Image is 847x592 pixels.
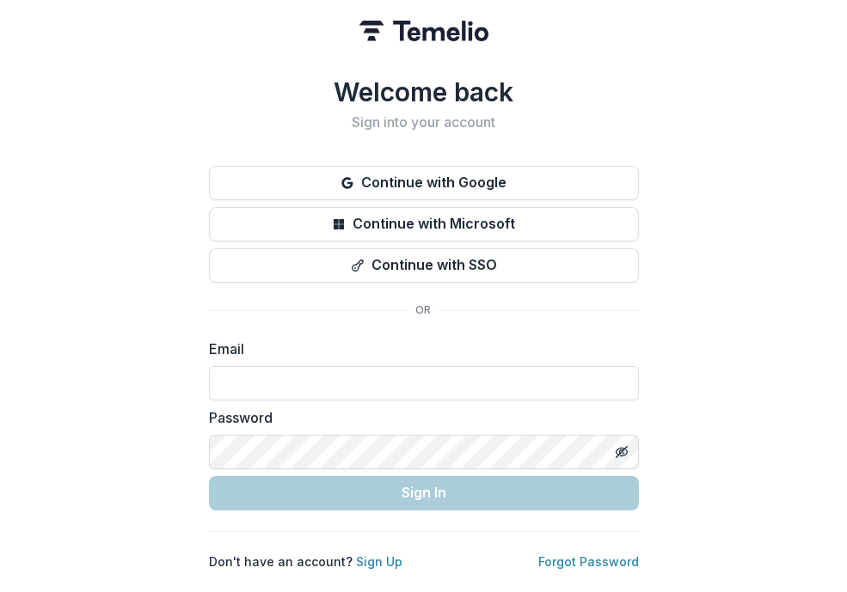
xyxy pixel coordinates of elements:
[209,339,629,359] label: Email
[209,114,639,131] h2: Sign into your account
[209,207,639,241] button: Continue with Microsoft
[356,554,402,569] a: Sign Up
[538,554,639,569] a: Forgot Password
[209,407,629,428] label: Password
[209,248,639,283] button: Continue with SSO
[608,438,635,466] button: Toggle password visibility
[209,552,402,571] p: Don't have an account?
[209,166,639,200] button: Continue with Google
[209,476,639,510] button: Sign In
[209,76,639,107] h1: Welcome back
[359,21,488,41] img: Temelio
